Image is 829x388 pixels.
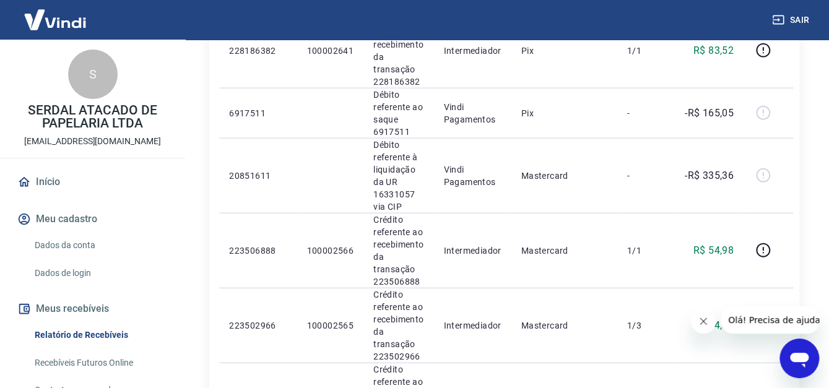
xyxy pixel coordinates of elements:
p: Intermediador [443,319,501,332]
p: Pix [521,107,607,119]
iframe: Botão para abrir a janela de mensagens [779,338,819,378]
span: Olá! Precisa de ajuda? [7,9,104,19]
button: Meus recebíveis [15,295,170,322]
p: Mastercard [521,319,607,332]
p: [EMAIL_ADDRESS][DOMAIN_NAME] [24,135,161,148]
a: Dados da conta [30,233,170,258]
p: 228186382 [229,45,287,57]
p: -R$ 335,36 [685,168,734,183]
p: 20851611 [229,170,287,182]
p: 100002641 [306,45,354,57]
p: Débito referente ao saque 6917511 [373,88,423,138]
p: 1/1 [627,244,664,257]
p: 1/3 [627,319,664,332]
p: Pix [521,45,607,57]
button: Meu cadastro [15,205,170,233]
p: SERDAL ATACADO DE PAPELARIA LTDA [10,104,175,130]
iframe: Fechar mensagem [691,309,716,334]
a: Recebíveis Futuros Online [30,350,170,376]
p: Mastercard [521,170,607,182]
p: - [627,170,664,182]
a: Início [15,168,170,196]
p: 1/1 [627,45,664,57]
p: R$ 54,98 [693,243,734,258]
p: Vindi Pagamentos [443,101,501,126]
p: Crédito referente ao recebimento da transação 223502966 [373,288,423,363]
p: -R$ 165,05 [685,106,734,121]
p: 100002565 [306,319,354,332]
p: 223506888 [229,244,287,257]
p: 6917511 [229,107,287,119]
img: Vindi [15,1,95,38]
p: Intermediador [443,244,501,257]
p: R$ 83,52 [693,43,734,58]
p: Crédito referente ao recebimento da transação 228186382 [373,14,423,88]
iframe: Mensagem da empresa [721,306,819,334]
div: S [68,50,118,99]
p: Intermediador [443,45,501,57]
p: Mastercard [521,244,607,257]
p: 100002566 [306,244,354,257]
button: Sair [770,9,814,32]
a: Dados de login [30,261,170,286]
p: - [627,107,664,119]
a: Relatório de Recebíveis [30,322,170,348]
p: 223502966 [229,319,287,332]
p: Débito referente à liquidação da UR 16331057 via CIP [373,139,423,213]
p: Crédito referente ao recebimento da transação 223506888 [373,213,423,288]
p: Vindi Pagamentos [443,163,501,188]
